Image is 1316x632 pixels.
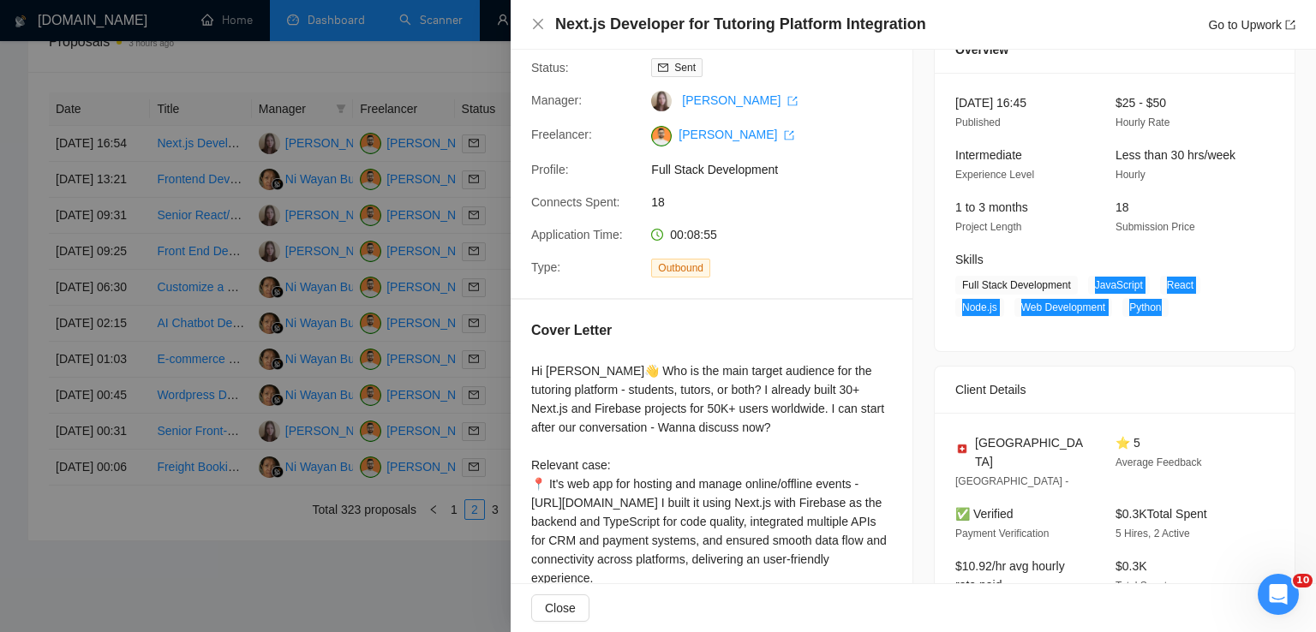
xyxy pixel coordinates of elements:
[531,163,569,176] span: Profile:
[1116,169,1146,181] span: Hourly
[955,298,1004,317] span: Node.js
[1258,574,1299,615] iframe: Intercom live chat
[955,40,1008,59] span: Overview
[531,228,623,241] span: Application Time:
[1116,221,1195,233] span: Submission Price
[531,260,560,274] span: Type:
[955,96,1026,110] span: [DATE] 16:45
[545,599,576,617] span: Close
[956,443,968,455] img: 🇨🇭
[651,259,710,277] span: Outbound
[531,320,612,341] h5: Cover Letter
[670,228,717,241] span: 00:08:55
[1116,116,1169,128] span: Hourly Rate
[1088,276,1150,295] span: JavaScript
[787,96,798,106] span: export
[955,528,1049,540] span: Payment Verification
[531,93,582,107] span: Manager:
[955,148,1022,162] span: Intermediate
[679,128,794,141] a: [PERSON_NAME] export
[651,126,672,146] img: c1NLmzrk-0pBZjOo1nLSJnOz0itNHKTdmMHAt8VIsLFzaWqqsJDJtcFyV3OYvrqgu3
[658,63,668,73] span: mail
[955,200,1028,214] span: 1 to 3 months
[531,17,545,32] button: Close
[531,195,620,209] span: Connects Spent:
[955,169,1034,181] span: Experience Level
[674,62,696,74] span: Sent
[651,160,908,179] span: Full Stack Development
[531,128,592,141] span: Freelancer:
[955,116,1001,128] span: Published
[1293,574,1313,587] span: 10
[531,17,545,31] span: close
[1116,559,1147,573] span: $0.3K
[1116,528,1190,540] span: 5 Hires, 2 Active
[1116,200,1129,214] span: 18
[1285,20,1295,30] span: export
[1160,276,1200,295] span: React
[1208,18,1295,32] a: Go to Upworkexport
[955,507,1014,521] span: ✅ Verified
[955,221,1021,233] span: Project Length
[682,93,798,107] a: [PERSON_NAME] export
[1116,580,1167,592] span: Total Spent
[1116,148,1235,162] span: Less than 30 hrs/week
[1014,298,1113,317] span: Web Development
[651,229,663,241] span: clock-circle
[531,61,569,75] span: Status:
[955,253,984,266] span: Skills
[955,367,1274,413] div: Client Details
[975,433,1088,471] span: [GEOGRAPHIC_DATA]
[1116,96,1166,110] span: $25 - $50
[955,276,1078,295] span: Full Stack Development
[555,14,926,35] h4: Next.js Developer for Tutoring Platform Integration
[1122,298,1168,317] span: Python
[531,594,589,622] button: Close
[955,475,1068,487] span: [GEOGRAPHIC_DATA] -
[1116,507,1207,521] span: $0.3K Total Spent
[955,559,1065,592] span: $10.92/hr avg hourly rate paid
[651,193,908,212] span: 18
[784,130,794,140] span: export
[1116,436,1140,450] span: ⭐ 5
[1116,456,1202,468] span: Average Feedback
